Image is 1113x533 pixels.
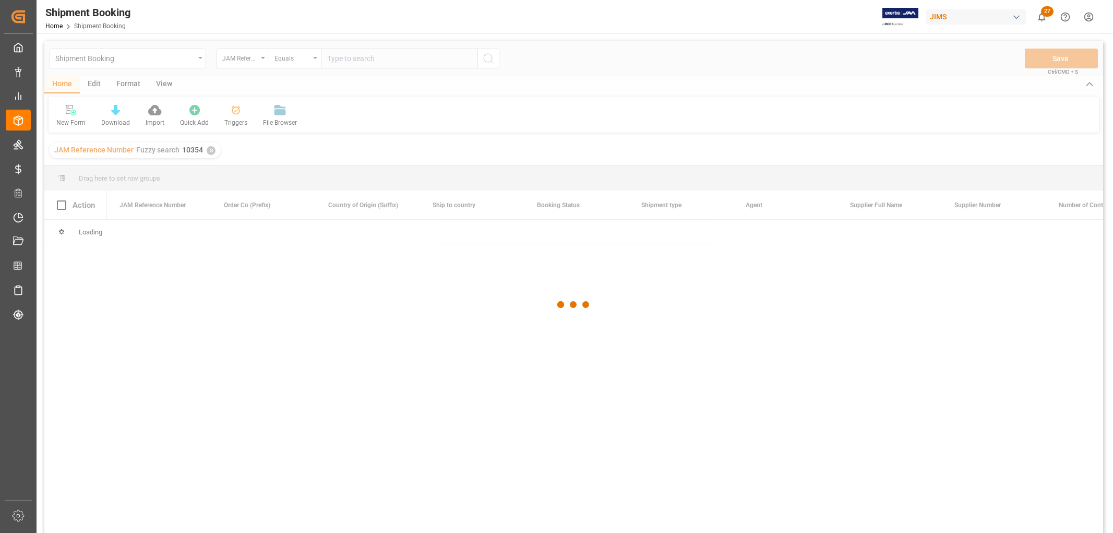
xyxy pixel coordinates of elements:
[1030,5,1054,29] button: show 27 new notifications
[45,22,63,30] a: Home
[926,9,1026,25] div: JIMS
[1054,5,1077,29] button: Help Center
[45,5,130,20] div: Shipment Booking
[1041,6,1054,17] span: 27
[926,7,1030,27] button: JIMS
[882,8,918,26] img: Exertis%20JAM%20-%20Email%20Logo.jpg_1722504956.jpg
